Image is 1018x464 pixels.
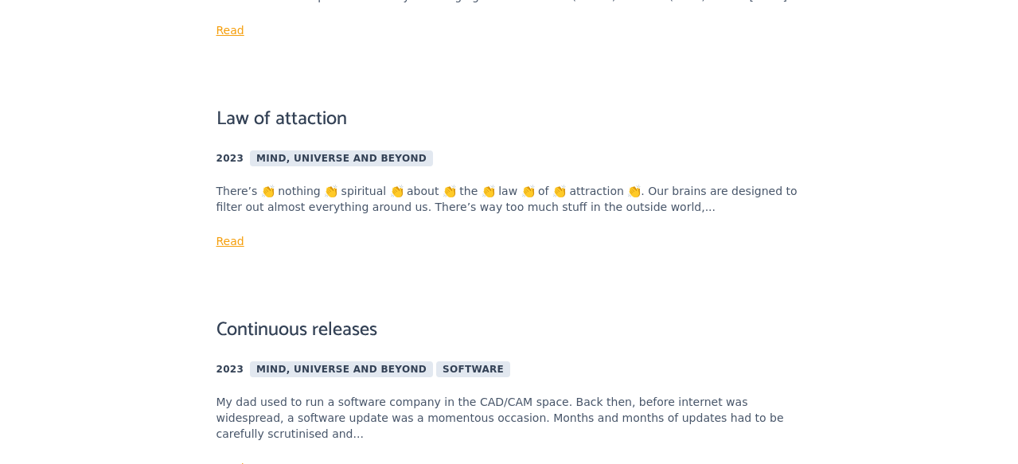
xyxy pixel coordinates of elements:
div: My dad used to run a software company in the CAD/CAM space. Back then, before internet was widesp... [216,394,802,442]
span: 2023 [216,150,251,166]
span: Software [436,361,510,377]
span: 2023 [216,361,251,377]
span: Mind, universe and beyond [250,361,433,377]
a: Law of attaction [216,107,347,132]
a: Continuous releases [216,318,377,343]
a: Read [216,235,244,248]
a: Read [216,24,244,37]
span: Mind, universe and beyond [250,150,433,166]
div: There’s 👏 nothing 👏 spiritual 👏 about 👏 the 👏 law 👏 of 👏 attraction 👏. Our brains are designed to... [216,183,802,215]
